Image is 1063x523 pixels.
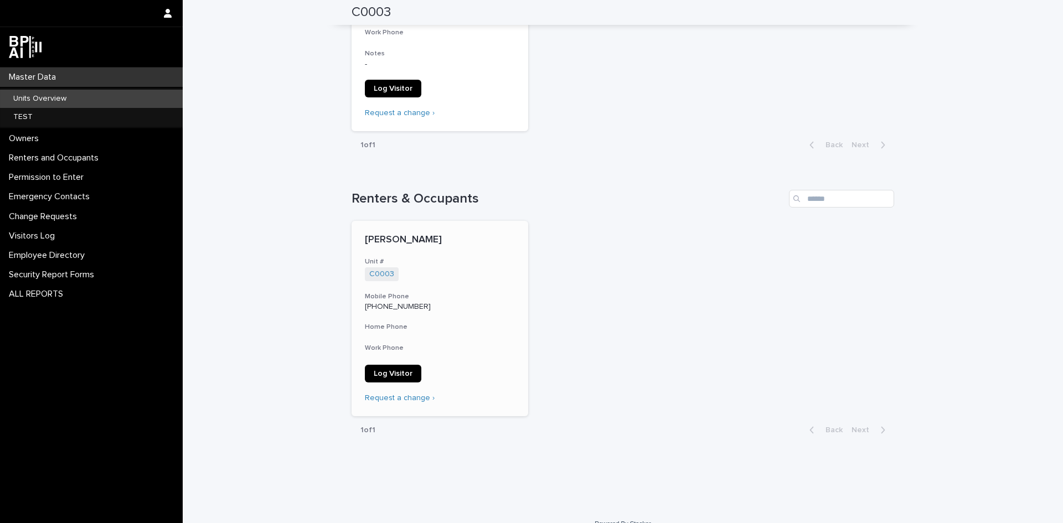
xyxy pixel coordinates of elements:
p: Change Requests [4,211,86,222]
p: Permission to Enter [4,172,92,183]
span: Log Visitor [374,85,412,92]
span: Log Visitor [374,370,412,377]
h3: Home Phone [365,323,515,332]
span: Next [852,141,876,149]
p: Security Report Forms [4,270,103,280]
p: TEST [4,112,42,122]
input: Search [789,190,894,208]
a: Log Visitor [365,365,421,382]
p: - [365,60,515,69]
h3: Notes [365,49,515,58]
p: Renters and Occupants [4,153,107,163]
span: Next [852,426,876,434]
h3: Work Phone [365,344,515,353]
p: Master Data [4,72,65,82]
h3: Unit # [365,257,515,266]
p: ALL REPORTS [4,289,72,299]
p: Units Overview [4,94,75,103]
span: Back [819,426,843,434]
span: Back [819,141,843,149]
a: [PHONE_NUMBER] [365,303,431,310]
button: Next [847,140,894,150]
p: [PERSON_NAME] [365,234,515,246]
p: Employee Directory [4,250,94,261]
img: dwgmcNfxSF6WIOOXiGgu [9,36,42,58]
h2: C0003 [352,4,391,20]
p: Emergency Contacts [4,191,99,202]
button: Back [801,425,847,435]
a: Log Visitor [365,80,421,97]
a: Request a change › [365,109,435,117]
p: Visitors Log [4,231,64,241]
p: 1 of 1 [352,132,384,159]
button: Next [847,425,894,435]
a: [PERSON_NAME]Unit #C0003 Mobile Phone[PHONE_NUMBER]Home PhoneWork PhoneLog VisitorRequest a change › [352,221,528,416]
h3: Work Phone [365,28,515,37]
h3: Mobile Phone [365,292,515,301]
button: Back [801,140,847,150]
h1: Renters & Occupants [352,191,785,207]
a: C0003 [369,270,394,279]
p: 1 of 1 [352,417,384,444]
p: Owners [4,133,48,144]
a: Request a change › [365,394,435,402]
